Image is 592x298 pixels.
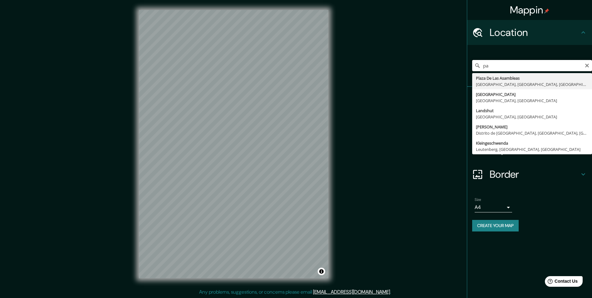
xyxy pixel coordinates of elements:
img: pin-icon.png [544,8,549,13]
label: Size [475,197,481,202]
button: Clear [585,62,590,68]
iframe: Help widget launcher [536,274,585,291]
div: Leutenberg, [GEOGRAPHIC_DATA], [GEOGRAPHIC_DATA] [476,146,588,152]
a: [EMAIL_ADDRESS][DOMAIN_NAME] [313,289,390,295]
p: Any problems, suggestions, or concerns please email . [199,288,391,296]
div: A4 [475,202,512,212]
div: Distrito de [GEOGRAPHIC_DATA], [GEOGRAPHIC_DATA], [GEOGRAPHIC_DATA] [476,130,588,136]
div: [GEOGRAPHIC_DATA], [GEOGRAPHIC_DATA] [476,114,588,120]
div: . [391,288,392,296]
canvas: Map [139,10,328,278]
div: [GEOGRAPHIC_DATA] [476,91,588,97]
div: . [392,288,393,296]
div: Landshut [476,107,588,114]
div: Kleingeschwenda [476,140,588,146]
input: Pick your city or area [472,60,592,71]
div: [GEOGRAPHIC_DATA], [GEOGRAPHIC_DATA] [476,97,588,104]
button: Toggle attribution [318,268,325,275]
h4: Location [490,26,580,39]
div: Layout [467,137,592,162]
div: Border [467,162,592,187]
h4: Mappin [510,4,550,16]
button: Create your map [472,220,519,231]
div: Style [467,112,592,137]
div: [GEOGRAPHIC_DATA], [GEOGRAPHIC_DATA], [GEOGRAPHIC_DATA] [476,81,588,87]
h4: Layout [490,143,580,156]
div: Location [467,20,592,45]
div: Plaza De Las Asambleas [476,75,588,81]
h4: Border [490,168,580,181]
div: Pins [467,87,592,112]
div: [PERSON_NAME] [476,124,588,130]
